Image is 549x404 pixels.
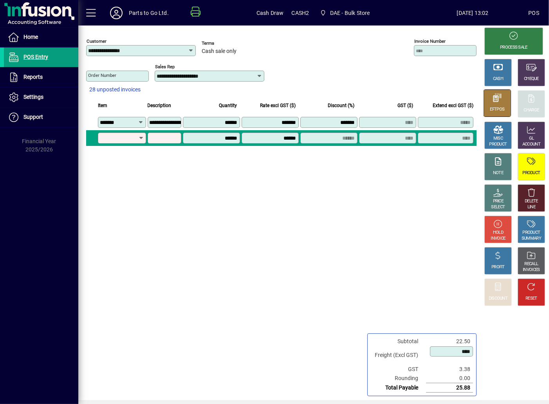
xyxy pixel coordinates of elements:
[371,383,426,393] td: Total Payable
[87,38,107,44] mat-label: Customer
[256,7,284,19] span: Cash Draw
[493,76,503,82] div: CASH
[414,38,446,44] mat-label: Invoice number
[522,230,540,236] div: PRODUCT
[491,236,505,242] div: INVOICE
[529,136,534,142] div: GL
[493,230,503,236] div: HOLD
[493,198,504,204] div: PRICE
[523,267,540,273] div: INVOICES
[522,170,540,176] div: PRODUCT
[104,6,129,20] button: Profile
[292,7,309,19] span: CASH2
[524,76,539,82] div: CHEQUE
[4,67,78,87] a: Reports
[426,365,473,374] td: 3.38
[524,107,539,113] div: CHARGE
[260,101,296,110] span: Rate excl GST ($)
[522,142,540,147] div: ACCOUNT
[98,101,107,110] span: Item
[129,7,169,19] div: Parts to Go Ltd.
[528,7,539,19] div: POS
[23,34,38,40] span: Home
[86,83,144,97] button: 28 unposted invoices
[317,6,373,20] span: DAE - Bulk Store
[371,365,426,374] td: GST
[500,45,527,51] div: PROCESS SALE
[493,136,503,142] div: MISC
[433,101,473,110] span: Extend excl GST ($)
[371,337,426,346] td: Subtotal
[490,107,505,113] div: EFTPOS
[426,374,473,383] td: 0.00
[23,94,43,100] span: Settings
[23,74,43,80] span: Reports
[330,7,370,19] span: DAE - Bulk Store
[489,142,507,147] div: PRODUCT
[489,296,507,302] div: DISCOUNT
[371,374,426,383] td: Rounding
[202,48,237,55] span: Cash sale only
[525,198,538,204] div: DELETE
[88,73,116,78] mat-label: Order number
[417,7,529,19] span: [DATE] 13:02
[202,41,249,46] span: Terms
[397,101,413,110] span: GST ($)
[493,170,503,176] div: NOTE
[148,101,172,110] span: Description
[426,383,473,393] td: 25.88
[155,64,175,69] mat-label: Sales rep
[526,296,537,302] div: RESET
[522,236,541,242] div: SUMMARY
[4,87,78,107] a: Settings
[491,264,505,270] div: PROFIT
[527,204,535,210] div: LINE
[23,114,43,120] span: Support
[23,54,48,60] span: POS Entry
[426,337,473,346] td: 22.50
[4,27,78,47] a: Home
[4,107,78,127] a: Support
[371,346,426,365] td: Freight (Excl GST)
[525,261,538,267] div: RECALL
[491,204,505,210] div: SELECT
[328,101,354,110] span: Discount (%)
[219,101,237,110] span: Quantity
[89,86,141,94] span: 28 unposted invoices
